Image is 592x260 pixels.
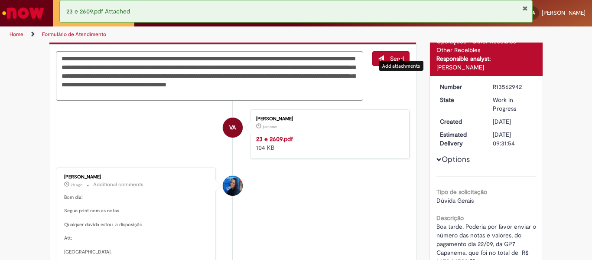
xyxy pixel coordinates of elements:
span: VA [229,117,236,138]
div: 104 KB [256,135,400,152]
time: 30/09/2025 11:05:58 [263,124,276,129]
div: Luana Albuquerque [223,176,243,196]
div: [DATE] 09:31:54 [493,130,533,148]
div: Work in Progress [493,95,533,113]
ul: Page breadcrumbs [7,26,388,43]
div: 24/09/2025 13:07:27 [493,117,533,126]
dt: State [433,95,487,104]
a: Home [10,31,23,38]
div: VIRNA ATIE [223,118,243,138]
time: 30/09/2025 08:58:32 [71,182,82,188]
div: Add attachments [379,61,423,71]
div: [PERSON_NAME] [64,174,208,180]
span: Dúvida Gerais [436,197,474,204]
span: Send [390,55,404,63]
time: 24/09/2025 13:07:27 [493,118,511,125]
span: [PERSON_NAME] [542,9,585,16]
a: Formulário de Atendimento [42,31,106,38]
div: [PERSON_NAME] [256,116,400,122]
div: Responsible analyst: [436,54,537,63]
div: Operações - Other Receibles - Other Receibles [436,37,537,54]
button: Close Notification [522,5,528,12]
a: 23 e 2609.pdf [256,135,293,143]
span: 23 e 2609.pdf Attached [66,7,130,15]
dt: Number [433,82,487,91]
span: [DATE] [493,118,511,125]
dt: Estimated Delivery [433,130,487,148]
button: Send [372,51,410,66]
div: R13562942 [493,82,533,91]
div: [PERSON_NAME] [436,63,537,72]
textarea: Type your message here... [56,51,363,101]
small: Additional comments [93,181,143,188]
dt: Created [433,117,487,126]
img: ServiceNow [1,4,46,22]
p: Bom dia! Segue print com as notas. Qualquer duvida estou a disposição. Att; [GEOGRAPHIC_DATA]. [64,194,208,255]
span: 2h ago [71,182,82,188]
b: Descrição [436,214,464,222]
span: just now [263,124,276,129]
b: Tipo de solicitação [436,188,487,196]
